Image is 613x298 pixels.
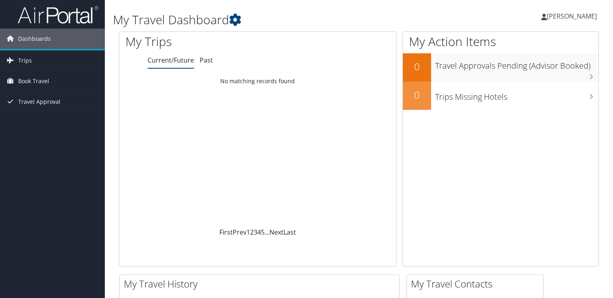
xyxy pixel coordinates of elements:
h3: Travel Approvals Pending (Advisor Booked) [435,56,598,71]
a: 4 [257,228,261,237]
a: 0Travel Approvals Pending (Advisor Booked) [403,53,598,82]
span: Trips [18,50,32,71]
h2: 0 [403,60,431,73]
td: No matching records found [119,74,396,88]
a: Last [284,228,296,237]
a: Prev [233,228,246,237]
a: Current/Future [148,56,194,65]
h1: My Travel Dashboard [113,11,441,28]
a: First [219,228,233,237]
span: Travel Approval [18,92,60,112]
a: [PERSON_NAME] [541,4,605,28]
a: 2 [250,228,254,237]
h1: My Trips [125,33,275,50]
h2: 0 [403,88,431,102]
span: … [265,228,269,237]
span: Book Travel [18,71,49,91]
a: Past [200,56,213,65]
h2: My Travel History [124,277,399,291]
a: 1 [246,228,250,237]
img: airportal-logo.png [18,5,98,24]
span: Dashboards [18,29,51,49]
a: 0Trips Missing Hotels [403,82,598,110]
span: [PERSON_NAME] [547,12,597,21]
a: 5 [261,228,265,237]
h2: My Travel Contacts [411,277,543,291]
a: 3 [254,228,257,237]
h1: My Action Items [403,33,598,50]
a: Next [269,228,284,237]
h3: Trips Missing Hotels [435,87,598,103]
